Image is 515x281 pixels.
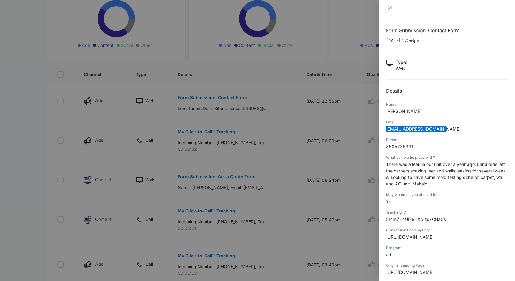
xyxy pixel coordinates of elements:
span: [URL][DOMAIN_NAME] [386,270,434,275]
span: There was a leak in our unit over a year ago. Landlords left the carpets soaking wet and walls le... [386,162,506,186]
span: 8605736331 [386,144,414,149]
div: Program [386,245,508,251]
div: Name [386,102,508,107]
span: [URL][DOMAIN_NAME] [386,234,434,239]
span: close [388,5,393,10]
button: Close [386,5,395,11]
div: Conversion Landing Page [386,227,508,233]
h2: Details [386,87,508,95]
p: [DATE] 12:56pm [386,37,508,44]
span: 8I4m7-4UIF9-XbIzs-CHaCV [386,216,447,222]
div: Tracking ID [386,210,508,215]
h1: Form Submission: Contact Form [386,27,508,34]
div: Email [386,119,508,125]
span: Yes [386,199,393,204]
p: Type : [396,59,407,65]
span: ads [386,252,393,257]
div: What can we help you with? [386,155,508,160]
span: [EMAIL_ADDRESS][DOMAIN_NAME] [386,126,461,132]
div: Original Landing Page [386,263,508,268]
span: [PERSON_NAME] [386,109,422,114]
div: May we email you about this? [386,192,508,198]
div: Phone [386,137,508,143]
p: Web [396,65,407,72]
